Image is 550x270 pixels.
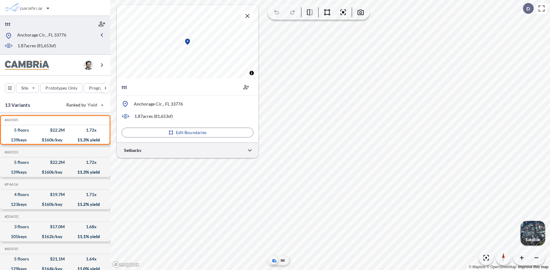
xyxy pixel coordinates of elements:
button: Toggle attribution [248,69,255,77]
p: Prototypes Only [45,85,77,91]
h5: Click to copy the code [3,118,18,122]
p: Edit Boundaries [176,129,207,136]
img: BrandImage [5,60,49,70]
h5: Click to copy the code [3,182,18,187]
a: Mapbox homepage [112,261,139,268]
span: Toggle attribution [250,70,254,76]
img: Switcher Image [521,221,545,245]
p: Satellite [525,237,540,242]
button: Site [16,83,39,93]
p: Program [89,85,106,91]
p: ttt [5,21,10,27]
p: Anchorage Cir, , FL 33776 [17,32,66,40]
a: OpenStreetMap [486,265,516,269]
img: user logo [83,60,93,70]
a: Mapbox [469,265,486,269]
button: Edit Boundaries [122,128,254,137]
p: 13 Variants [5,101,30,109]
button: Ranked by Yield [61,100,107,110]
p: 1.87 acres ( 81,653 sf) [17,43,56,49]
button: Switcher ImageSatellite [521,221,545,245]
h5: Click to copy the code [3,214,19,219]
button: Aerial View [270,257,278,264]
p: Anchorage Cir, , FL 33776 [134,101,183,107]
button: Program [84,83,117,93]
h5: Click to copy the code [3,150,18,154]
p: ttt [122,83,127,91]
button: Site Plan [279,257,286,264]
button: Prototypes Only [40,83,83,93]
h5: Click to copy the code [3,247,18,251]
div: Map marker [184,38,191,45]
canvas: Map [117,5,258,79]
span: Yield [87,102,98,108]
a: Improve this map [518,265,548,269]
p: 1.87 acres ( 81,653 sf) [134,113,173,119]
p: Site [21,85,28,91]
p: D [526,6,530,11]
